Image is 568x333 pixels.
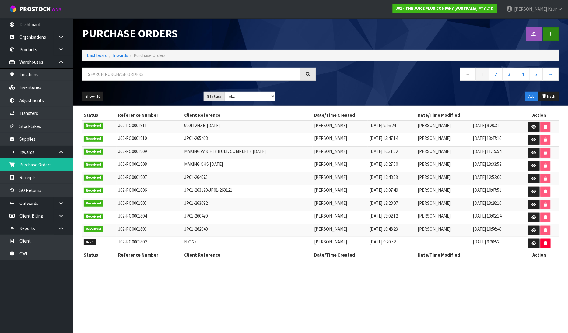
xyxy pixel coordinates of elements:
button: Show: 10 [82,92,103,101]
strong: Status: [207,94,221,99]
th: Reference Number [117,110,183,120]
th: Client Reference [183,110,313,120]
span: Received [84,162,103,168]
span: [PERSON_NAME] [418,200,451,206]
span: [PERSON_NAME] [418,213,451,219]
span: Received [84,175,103,181]
a: → [543,68,559,81]
span: [PERSON_NAME] [314,187,347,193]
span: [DATE] 9:16:24 [369,122,396,128]
span: Kaur [548,6,557,12]
span: ProStock [19,5,51,13]
nav: Page navigation [325,68,559,83]
h1: Purchase Orders [82,27,316,40]
span: [PERSON_NAME] [418,135,451,141]
span: [DATE] 12:52:00 [473,174,502,180]
td: JP01-263092 [183,198,313,211]
td: 990112NZB [DATE] [183,120,313,133]
span: [DATE] 9:20:31 [473,122,500,128]
span: [PERSON_NAME] [314,161,347,167]
td: NZ125 [183,237,313,250]
td: J02-PO0001803 [117,224,183,237]
span: [DATE] 12:48:53 [369,174,398,180]
span: [DATE] 13:02:12 [369,213,398,219]
span: [DATE] 10:07:51 [473,187,502,193]
th: Date/Time Created [313,110,416,120]
a: Inwards [113,52,128,58]
td: JP01-263120/JP01-263121 [183,185,313,198]
span: Received [84,149,103,155]
th: Date/Time Modified [416,250,520,260]
td: J02-PO0001808 [117,159,183,172]
th: Date/Time Created [313,250,416,260]
a: 5 [529,68,543,81]
span: [DATE] 10:31:52 [369,148,398,154]
td: J02-PO0001811 [117,120,183,133]
span: [PERSON_NAME] [314,200,347,206]
th: Reference Number [117,250,183,260]
td: J02-PO0001807 [117,172,183,185]
a: 1 [476,68,489,81]
th: Action [520,250,559,260]
span: [PERSON_NAME] [418,122,451,128]
td: J02-PO0001802 [117,237,183,250]
td: JP01-265468 [183,133,313,147]
span: [PERSON_NAME] [418,187,451,193]
span: Received [84,136,103,142]
span: [PERSON_NAME] [314,135,347,141]
th: Status [82,110,117,120]
span: [PERSON_NAME] [418,174,451,180]
a: Dashboard [87,52,107,58]
span: [PERSON_NAME] [314,226,347,232]
td: MAKING VARIETY BULK COMPLETE [DATE] [183,146,313,159]
span: Received [84,214,103,220]
th: Action [520,110,559,120]
span: [PERSON_NAME] [314,213,347,219]
span: [DATE] 11:15:54 [473,148,502,154]
a: 4 [516,68,530,81]
a: 3 [503,68,516,81]
span: [PERSON_NAME] [418,226,451,232]
span: [DATE] 13:47:16 [473,135,502,141]
span: [DATE] 9:20:52 [369,239,396,245]
td: J02-PO0001805 [117,198,183,211]
span: [DATE] 10:56:49 [473,226,502,232]
td: J02-PO0001806 [117,185,183,198]
span: [DATE] 13:28:07 [369,200,398,206]
th: Status [82,250,117,260]
span: [DATE] 13:33:52 [473,161,502,167]
a: J02 - THE JUICE PLUS COMPANY [AUSTRALIA] PTY LTD [393,4,497,13]
span: [DATE] 10:48:23 [369,226,398,232]
input: Search purchase orders [82,68,300,81]
td: J02-PO0001809 [117,146,183,159]
td: MAKING CHS [DATE] [183,159,313,172]
span: [PERSON_NAME] [314,174,347,180]
span: [PERSON_NAME] [314,239,347,245]
span: [DATE] 13:02:14 [473,213,502,219]
span: [PERSON_NAME] [514,6,547,12]
span: Received [84,123,103,129]
td: JP01-262940 [183,224,313,237]
span: [DATE] 9:20:52 [473,239,500,245]
span: [PERSON_NAME] [314,122,347,128]
span: Received [84,188,103,194]
strong: J02 - THE JUICE PLUS COMPANY [AUSTRALIA] PTY LTD [396,6,494,11]
span: [PERSON_NAME] [418,161,451,167]
img: cube-alt.png [9,5,17,13]
span: [DATE] 10:07:49 [369,187,398,193]
span: [DATE] 13:47:14 [369,135,398,141]
span: [PERSON_NAME] [418,148,451,154]
a: ← [460,68,476,81]
span: Received [84,200,103,207]
td: JP01-264075 [183,172,313,185]
a: 2 [489,68,503,81]
th: Date/Time Modified [416,110,520,120]
span: Draft [84,239,96,246]
span: [DATE] 10:27:50 [369,161,398,167]
small: WMS [52,7,61,12]
span: Received [84,226,103,232]
span: [PERSON_NAME] [314,148,347,154]
td: J02-PO0001810 [117,133,183,147]
span: [DATE] 13:28:10 [473,200,502,206]
td: J02-PO0001804 [117,211,183,224]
